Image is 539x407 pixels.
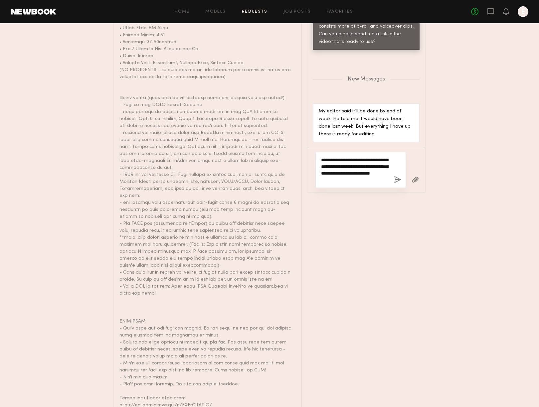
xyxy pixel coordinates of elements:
div: Keywords by Traffic [74,39,112,44]
div: Domain: [DOMAIN_NAME] [17,17,73,23]
img: tab_keywords_by_traffic_grey.svg [66,39,72,44]
div: My editor said it'll be done by end of week. He told me it would have been done last week. But ev... [319,108,414,138]
a: Requests [242,10,268,14]
a: Favorites [327,10,353,14]
img: website_grey.svg [11,17,16,23]
div: v 4.0.25 [19,11,33,16]
div: Hi [PERSON_NAME], I didn't see an edited version of the video. The link you shared consists more ... [319,8,414,46]
a: E [518,6,528,17]
span: New Messages [348,76,385,82]
a: Home [175,10,190,14]
img: tab_domain_overview_orange.svg [18,39,23,44]
div: Domain Overview [25,39,60,44]
img: logo_orange.svg [11,11,16,16]
a: Models [205,10,226,14]
a: Job Posts [283,10,311,14]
